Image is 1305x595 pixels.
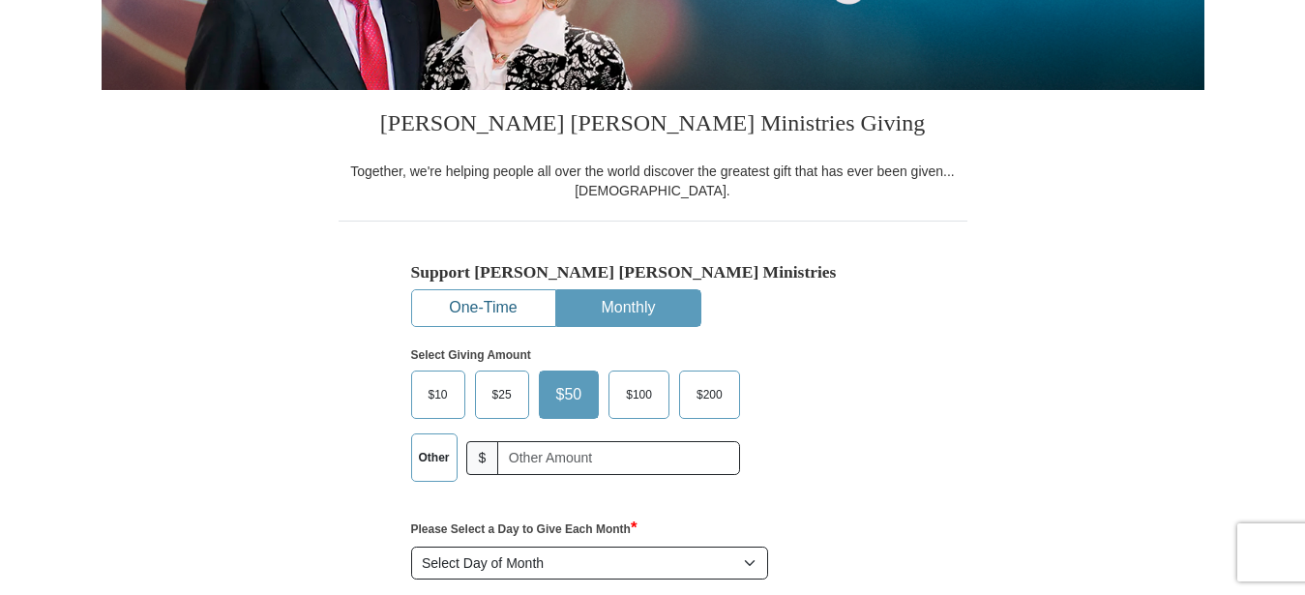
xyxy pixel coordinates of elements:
[419,380,458,409] span: $10
[411,348,531,362] strong: Select Giving Amount
[339,90,967,162] h3: [PERSON_NAME] [PERSON_NAME] Ministries Giving
[411,262,895,283] h5: Support [PERSON_NAME] [PERSON_NAME] Ministries
[616,380,662,409] span: $100
[411,522,638,536] strong: Please Select a Day to Give Each Month
[547,380,592,409] span: $50
[339,162,967,200] div: Together, we're helping people all over the world discover the greatest gift that has ever been g...
[412,434,457,481] label: Other
[497,441,739,475] input: Other Amount
[483,380,521,409] span: $25
[412,290,555,326] button: One-Time
[466,441,499,475] span: $
[687,380,732,409] span: $200
[557,290,700,326] button: Monthly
